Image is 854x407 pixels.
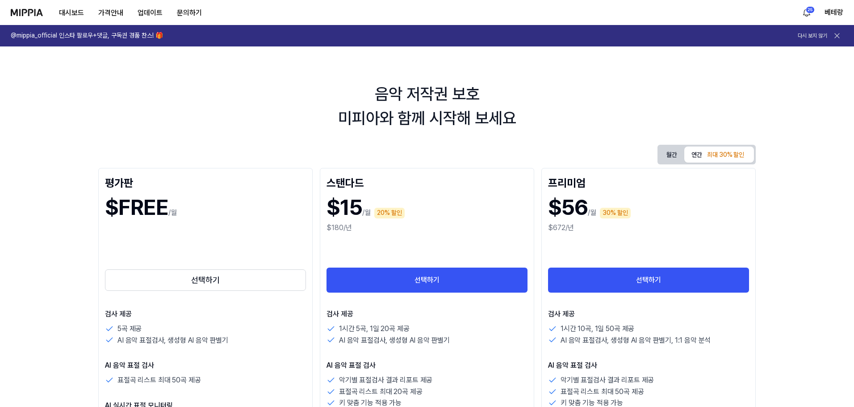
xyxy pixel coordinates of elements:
[52,4,91,22] button: 대시보드
[548,222,749,233] div: $672/년
[105,193,168,222] h1: $FREE
[105,360,306,371] p: AI 음악 표절 검사
[362,207,371,218] p: /월
[105,309,306,319] p: 검사 제공
[374,208,405,218] div: 20% 할인
[548,175,749,189] div: 프리미엄
[339,374,432,386] p: 악기별 표절검사 결과 리포트 제공
[130,4,170,22] button: 업데이트
[91,4,130,22] button: 가격안내
[339,386,422,398] p: 표절곡 리스트 최대 20곡 제공
[548,309,749,319] p: 검사 제공
[548,193,588,222] h1: $56
[561,323,634,335] p: 1시간 10곡, 1일 50곡 제공
[588,207,596,218] p: /월
[170,4,209,22] button: 문의하기
[117,335,228,346] p: AI 음악 표절검사, 생성형 AI 음악 판별기
[11,31,163,40] h1: @mippia_official 인스타 팔로우+댓글, 구독권 경품 찬스! 🎁
[117,374,201,386] p: 표절곡 리스트 최대 50곡 제공
[327,222,527,233] div: $180/년
[798,32,827,40] button: 다시 보지 않기
[327,309,527,319] p: 검사 제공
[548,360,749,371] p: AI 음악 표절 검사
[801,7,812,18] img: 알림
[105,268,306,293] a: 선택하기
[105,269,306,291] button: 선택하기
[561,374,654,386] p: 악기별 표절검사 결과 리포트 제공
[168,207,177,218] p: /월
[327,193,362,222] h1: $15
[561,386,644,398] p: 표절곡 리스트 최대 50곡 제공
[339,323,409,335] p: 1시간 5곡, 1일 20곡 제공
[704,150,747,160] div: 최대 30% 할인
[11,9,43,16] img: logo
[117,323,142,335] p: 5곡 제공
[561,335,711,346] p: AI 음악 표절검사, 생성형 AI 음악 판별기, 1:1 음악 분석
[548,268,749,293] button: 선택하기
[825,7,843,18] button: 베테랑
[130,0,170,25] a: 업데이트
[806,6,815,13] div: 25
[327,360,527,371] p: AI 음악 표절 검사
[105,175,306,189] div: 평가판
[327,175,527,189] div: 스탠다드
[327,268,527,293] button: 선택하기
[659,148,684,162] button: 월간
[800,5,814,20] button: 알림25
[684,147,754,163] button: 연간
[339,335,450,346] p: AI 음악 표절검사, 생성형 AI 음악 판별기
[600,208,631,218] div: 30% 할인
